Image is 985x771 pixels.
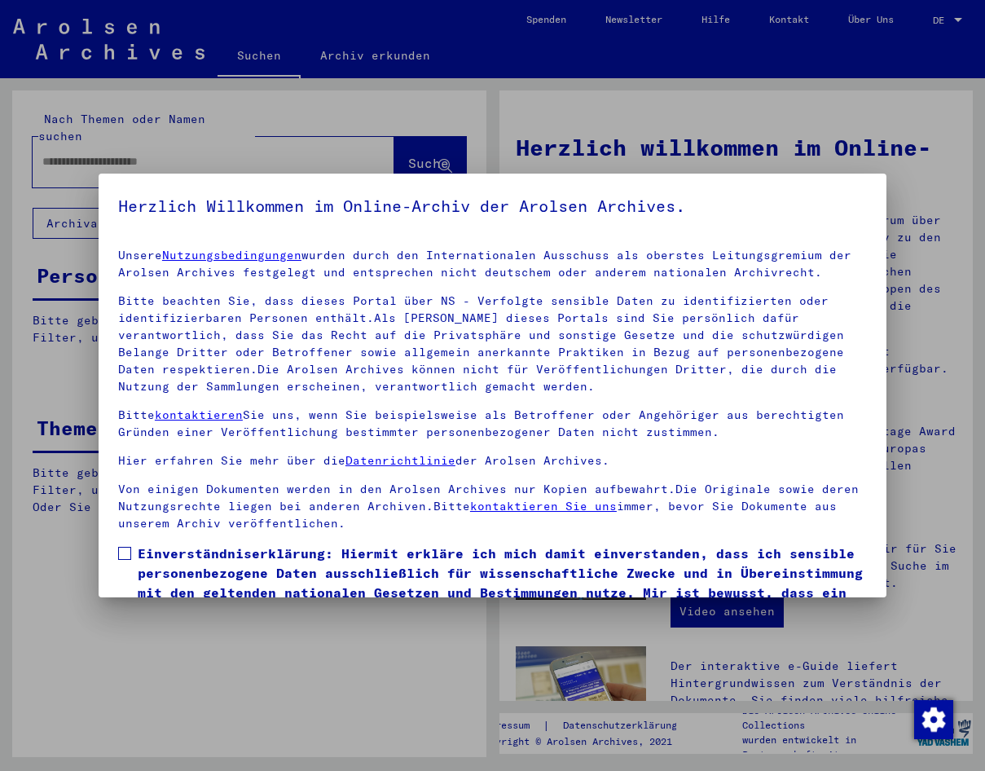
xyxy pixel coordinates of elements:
a: Nutzungsbedingungen [162,248,301,262]
p: Bitte Sie uns, wenn Sie beispielsweise als Betroffener oder Angehöriger aus berechtigten Gründen ... [118,407,867,441]
h5: Herzlich Willkommen im Online-Archiv der Arolsen Archives. [118,193,867,219]
a: kontaktieren Sie uns [470,499,617,513]
a: Datenrichtlinie [345,453,455,468]
img: Zustimmung ändern [914,700,953,739]
span: Einverständniserklärung: Hiermit erkläre ich mich damit einverstanden, dass ich sensible personen... [138,544,867,641]
p: Bitte beachten Sie, dass dieses Portal über NS - Verfolgte sensible Daten zu identifizierten oder... [118,293,867,395]
p: Hier erfahren Sie mehr über die der Arolsen Archives. [118,452,867,469]
p: Von einigen Dokumenten werden in den Arolsen Archives nur Kopien aufbewahrt.Die Originale sowie d... [118,481,867,532]
p: Unsere wurden durch den Internationalen Ausschuss als oberstes Leitungsgremium der Arolsen Archiv... [118,247,867,281]
a: kontaktieren [155,408,243,422]
div: Zustimmung ändern [913,699,952,738]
